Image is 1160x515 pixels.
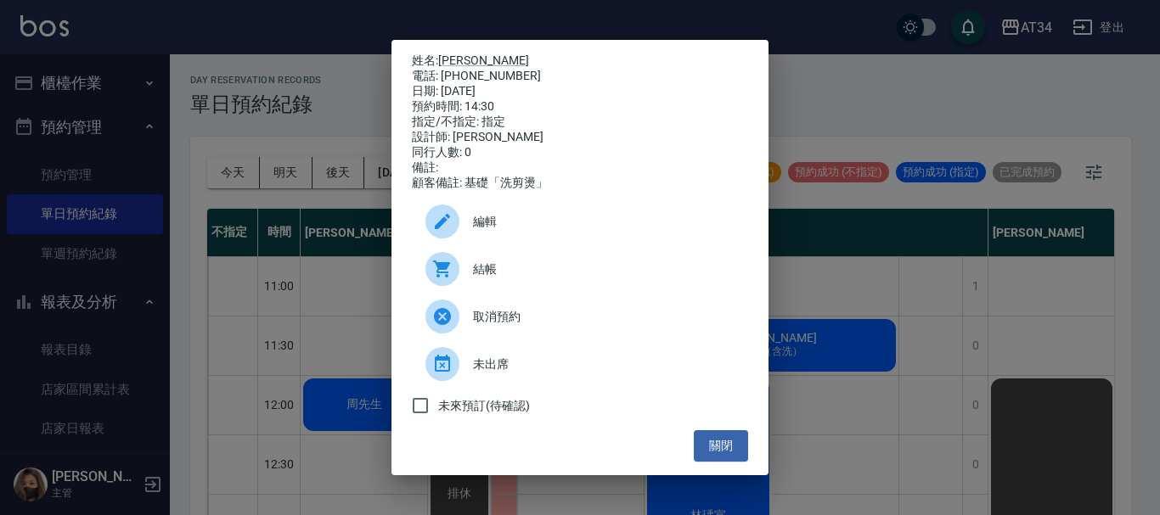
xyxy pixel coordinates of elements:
div: 同行人數: 0 [412,145,748,160]
span: 結帳 [473,260,735,278]
button: 關閉 [694,430,748,462]
span: 未出席 [473,355,735,373]
div: 電話: [PHONE_NUMBER] [412,69,748,84]
div: 顧客備註: 基礎「洗剪燙」 [412,176,748,191]
div: 指定/不指定: 指定 [412,115,748,130]
span: 未來預訂(待確認) [438,397,530,415]
div: 未出席 [412,340,748,388]
div: 日期: [DATE] [412,84,748,99]
p: 姓名: [412,53,748,69]
div: 取消預約 [412,293,748,340]
a: 結帳 [412,245,748,293]
div: 設計師: [PERSON_NAME] [412,130,748,145]
div: 編輯 [412,198,748,245]
span: 編輯 [473,213,735,231]
div: 備註: [412,160,748,176]
div: 預約時間: 14:30 [412,99,748,115]
span: 取消預約 [473,308,735,326]
a: [PERSON_NAME] [438,53,529,67]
